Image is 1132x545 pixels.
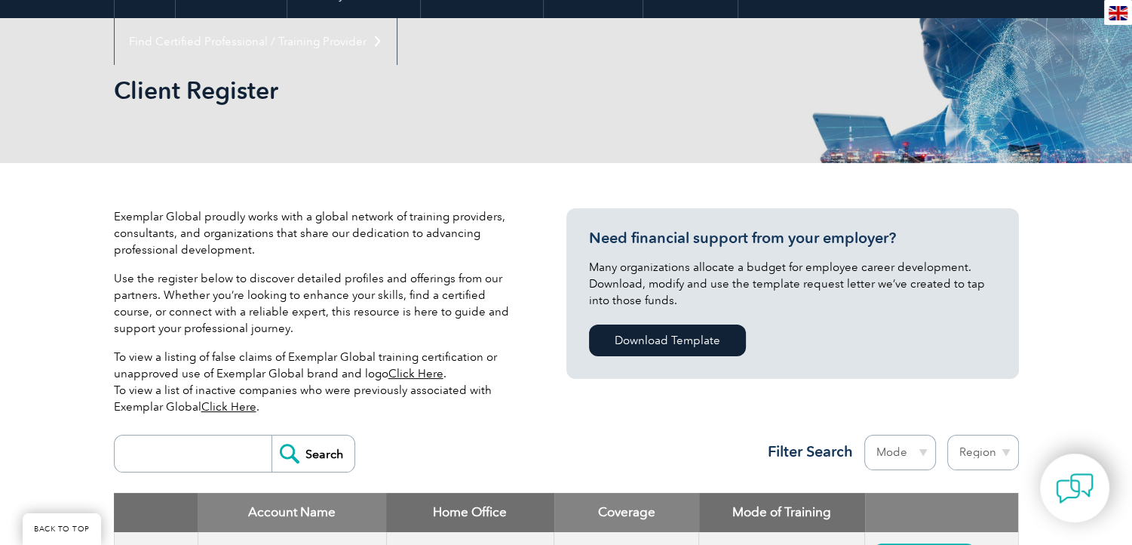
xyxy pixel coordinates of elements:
[388,367,443,380] a: Click Here
[386,493,554,532] th: Home Office: activate to sort column ascending
[114,208,521,258] p: Exemplar Global proudly works with a global network of training providers, consultants, and organ...
[589,229,996,248] h3: Need financial support from your employer?
[699,493,865,532] th: Mode of Training: activate to sort column ascending
[759,442,853,461] h3: Filter Search
[115,18,397,65] a: Find Certified Professional / Training Provider
[554,493,699,532] th: Coverage: activate to sort column ascending
[589,259,996,309] p: Many organizations allocate a budget for employee career development. Download, modify and use th...
[589,325,746,356] a: Download Template
[865,493,1018,532] th: : activate to sort column ascending
[198,493,386,532] th: Account Name: activate to sort column descending
[114,79,747,103] h2: Client Register
[114,270,521,337] p: Use the register below to discover detailed profiles and offerings from our partners. Whether you...
[1056,470,1094,507] img: contact-chat.png
[201,400,256,414] a: Click Here
[23,513,101,545] a: BACK TO TOP
[271,436,354,472] input: Search
[1109,6,1127,20] img: en
[114,349,521,415] p: To view a listing of false claims of Exemplar Global training certification or unapproved use of ...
